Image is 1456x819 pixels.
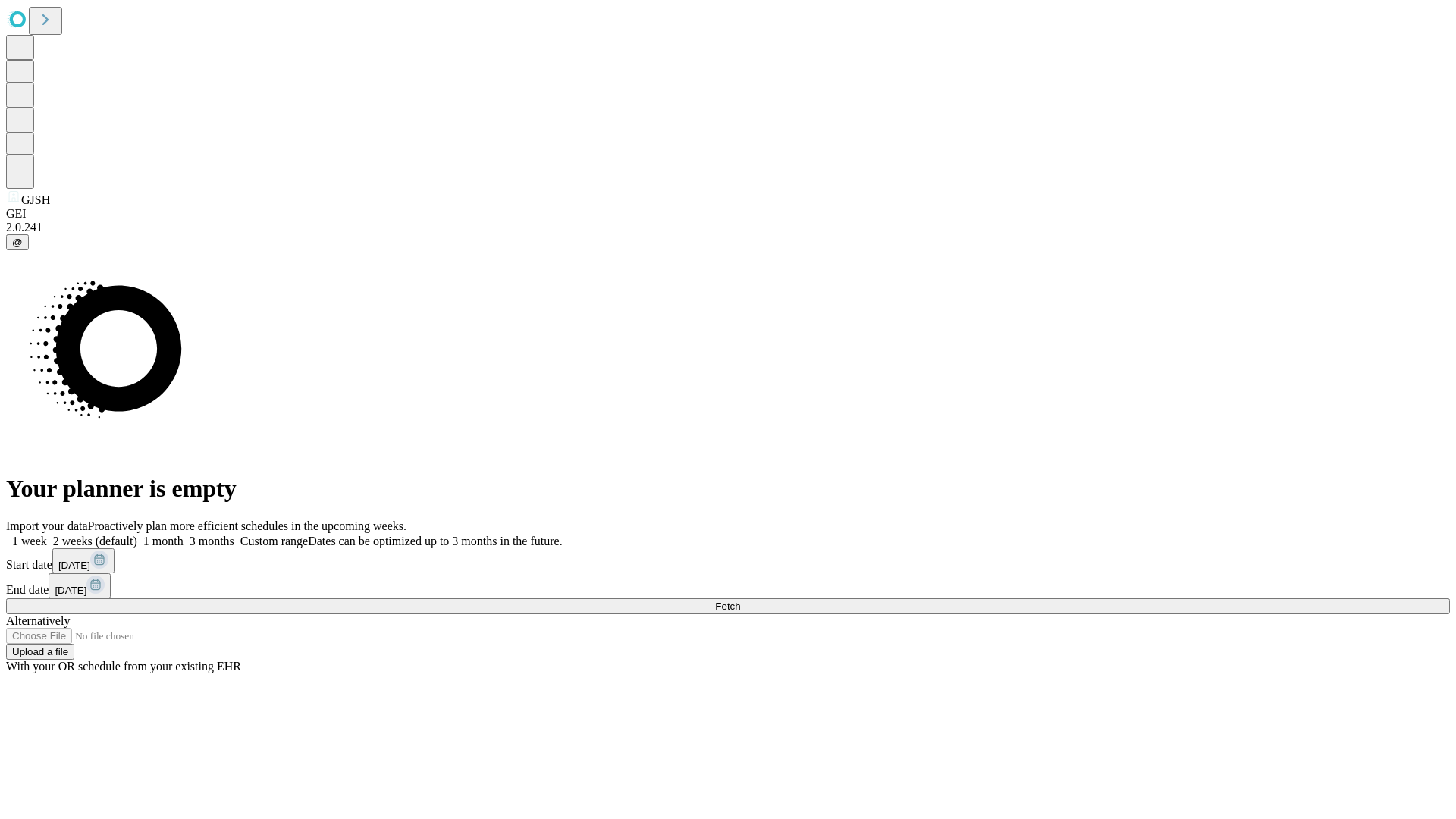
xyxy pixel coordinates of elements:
div: GEI [6,207,1450,221]
div: End date [6,573,1450,598]
span: GJSH [21,193,50,206]
span: [DATE] [58,560,90,571]
h1: Your planner is empty [6,475,1450,503]
span: Import your data [6,519,88,532]
span: [DATE] [55,585,86,596]
span: 1 week [12,535,47,548]
div: Start date [6,548,1450,573]
span: 2 weeks (default) [53,535,137,548]
span: @ [12,237,23,248]
span: 1 month [143,535,184,548]
button: [DATE] [49,573,111,598]
span: Proactively plan more efficient schedules in the upcoming weeks. [88,519,406,532]
div: 2.0.241 [6,221,1450,234]
span: Alternatively [6,614,70,627]
span: Dates can be optimized up to 3 months in the future. [308,535,562,548]
span: Fetch [715,601,740,612]
button: @ [6,234,29,250]
button: Fetch [6,598,1450,614]
span: 3 months [190,535,234,548]
button: Upload a file [6,644,74,660]
button: [DATE] [52,548,115,573]
span: With your OR schedule from your existing EHR [6,660,241,673]
span: Custom range [240,535,308,548]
